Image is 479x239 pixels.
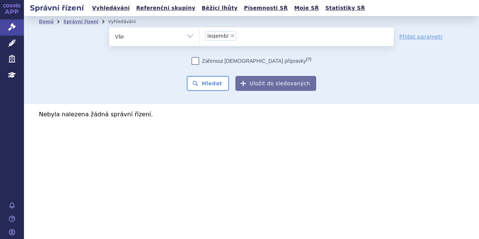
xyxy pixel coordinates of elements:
[399,33,443,40] a: Přidat parametr
[39,19,54,24] a: Domů
[242,3,290,13] a: Písemnosti SŘ
[134,3,198,13] a: Referenční skupiny
[24,3,90,13] h2: Správní řízení
[192,57,311,65] label: Zahrnout [DEMOGRAPHIC_DATA] přípravky
[306,57,311,62] abbr: (?)
[199,3,240,13] a: Běžící lhůty
[238,31,242,40] input: leqembi
[235,76,316,91] button: Uložit do sledovaných
[39,111,464,117] p: Nebyla nalezena žádná správní řízení.
[63,19,98,24] a: Správní řízení
[187,76,229,91] button: Hledat
[230,33,235,38] span: ×
[108,16,146,27] li: Vyhledávání
[292,3,321,13] a: Moje SŘ
[323,3,367,13] a: Statistiky SŘ
[207,33,228,39] span: leqembi
[90,3,132,13] a: Vyhledávání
